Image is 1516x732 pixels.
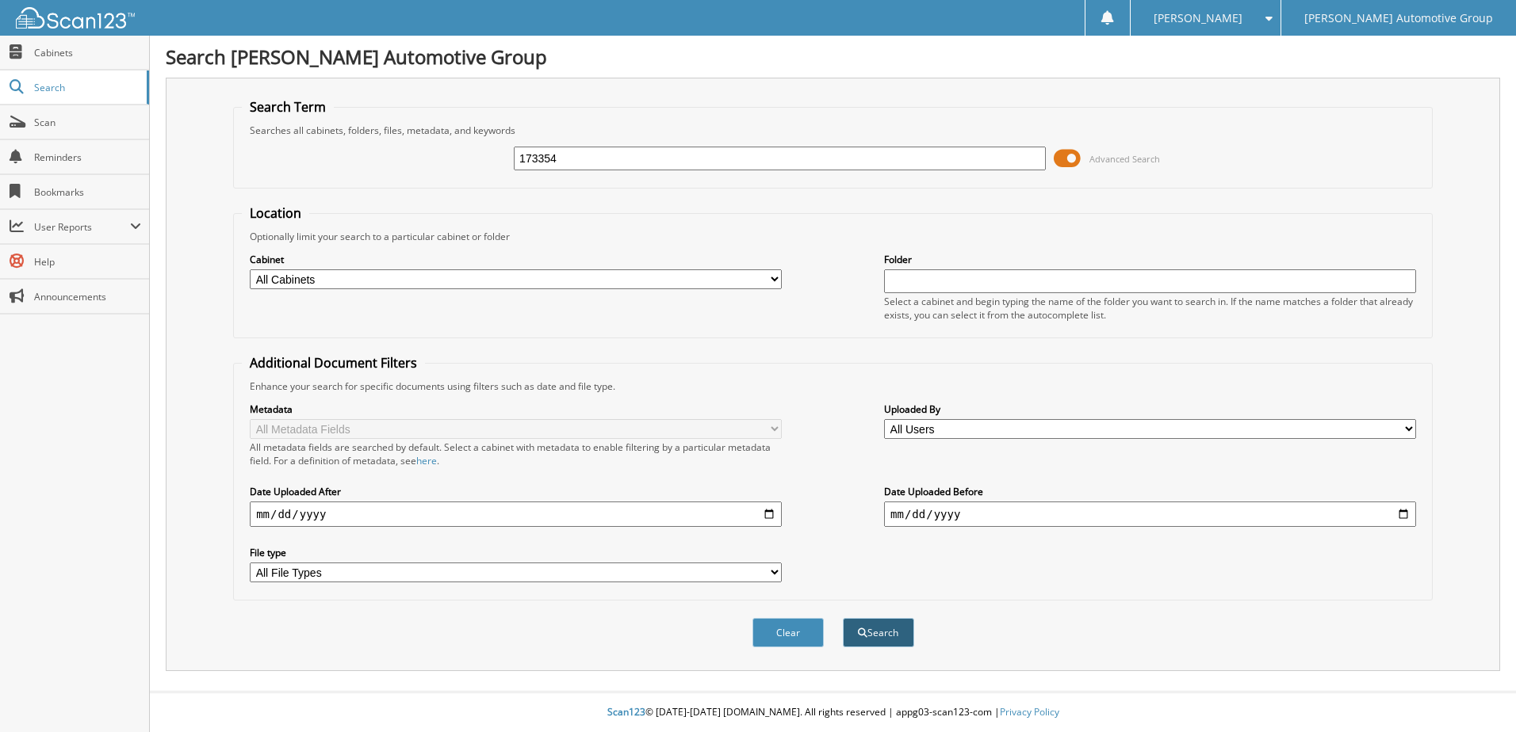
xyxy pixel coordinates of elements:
span: Reminders [34,151,141,164]
button: Search [843,618,914,647]
legend: Location [242,204,309,222]
a: here [416,454,437,467]
span: Advanced Search [1089,153,1160,165]
span: Scan123 [607,705,645,719]
label: Cabinet [250,253,782,266]
div: Optionally limit your search to a particular cabinet or folder [242,230,1424,243]
span: Bookmarks [34,185,141,199]
legend: Search Term [242,98,334,116]
div: All metadata fields are searched by default. Select a cabinet with metadata to enable filtering b... [250,440,782,467]
iframe: Chat Widget [1437,656,1516,732]
span: Search [34,81,139,94]
label: Date Uploaded After [250,485,782,498]
span: User Reports [34,220,130,234]
div: Enhance your search for specific documents using filters such as date and file type. [242,379,1424,393]
span: [PERSON_NAME] [1154,13,1242,23]
span: Help [34,255,141,269]
input: start [250,501,782,527]
label: Uploaded By [884,402,1416,416]
span: Announcements [34,290,141,303]
label: Date Uploaded Before [884,485,1416,498]
legend: Additional Document Filters [242,354,425,372]
span: Cabinets [34,46,141,59]
span: [PERSON_NAME] Automotive Group [1304,13,1493,23]
span: Scan [34,116,141,129]
label: Folder [884,253,1416,266]
div: Select a cabinet and begin typing the name of the folder you want to search in. If the name match... [884,295,1416,322]
label: Metadata [250,402,782,416]
button: Clear [752,618,824,647]
h1: Search [PERSON_NAME] Automotive Group [166,44,1500,70]
label: File type [250,546,782,559]
input: end [884,501,1416,527]
div: © [DATE]-[DATE] [DOMAIN_NAME]. All rights reserved | appg03-scan123-com | [150,693,1516,732]
a: Privacy Policy [1000,705,1059,719]
img: scan123-logo-white.svg [16,7,135,29]
div: Searches all cabinets, folders, files, metadata, and keywords [242,124,1424,137]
